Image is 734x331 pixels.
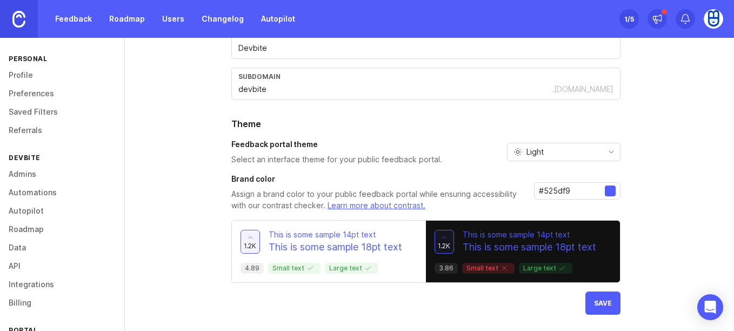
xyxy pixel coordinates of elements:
[523,264,568,273] p: Large text
[238,72,613,81] div: subdomain
[245,264,259,273] p: 4.89
[269,240,402,254] p: This is some sample 18pt text
[603,148,620,156] svg: toggle icon
[12,11,25,28] img: Canny Home
[238,83,552,95] input: Subdomain
[231,189,525,211] p: Assign a brand color to your public feedback portal while ensuring accessibility with our contras...
[463,229,596,240] p: This is some sample 14pt text
[594,299,612,307] span: Save
[231,174,525,184] h3: Brand color
[195,9,250,29] a: Changelog
[103,9,151,29] a: Roadmap
[156,9,191,29] a: Users
[624,11,634,27] div: 1 /5
[231,154,442,165] p: Select an interface theme for your public feedback portal.
[704,9,723,29] img: devbite
[329,264,374,273] p: Large text
[269,229,402,240] p: This is some sample 14pt text
[619,9,639,29] button: 1/5
[526,146,544,158] span: Light
[439,264,453,273] p: 3.86
[438,241,450,250] span: 1.2k
[49,9,98,29] a: Feedback
[507,143,620,161] div: toggle menu
[585,292,620,315] button: Save
[244,241,256,250] span: 1.2k
[552,84,613,95] div: .[DOMAIN_NAME]
[272,264,316,273] p: Small text
[328,201,425,210] a: Learn more about contrast.
[255,9,302,29] a: Autopilot
[241,230,260,254] button: 1.2k
[463,240,596,254] p: This is some sample 18pt text
[231,139,442,150] h3: Feedback portal theme
[697,294,723,320] div: Open Intercom Messenger
[435,230,454,254] button: 1.2k
[513,148,522,156] svg: prefix icon Sun
[231,117,620,130] h2: Theme
[466,264,510,273] p: Small text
